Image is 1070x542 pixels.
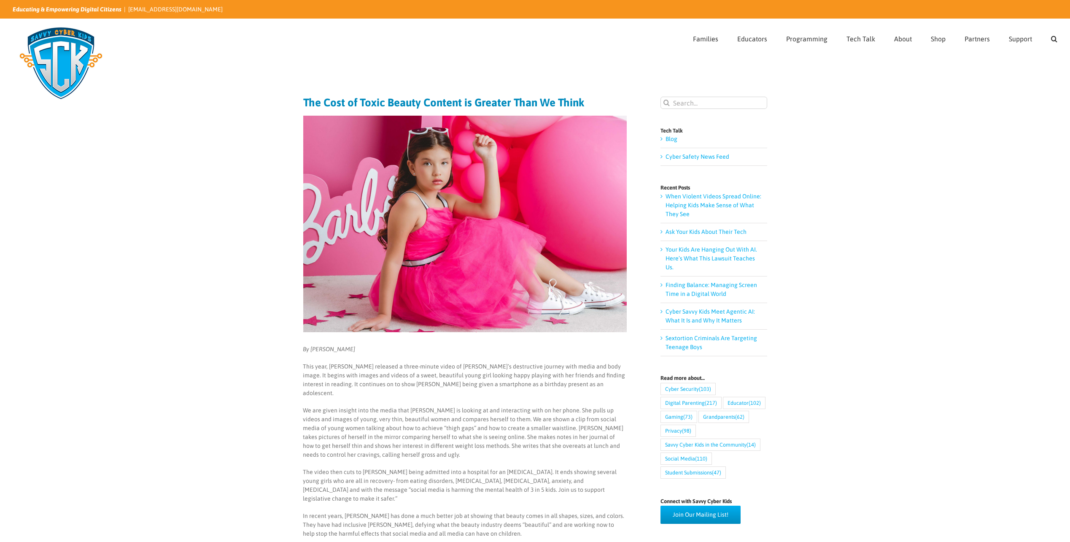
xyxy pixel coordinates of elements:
[1009,35,1032,42] span: Support
[737,35,767,42] span: Educators
[660,97,767,109] input: Search...
[13,6,121,13] i: Educating & Empowering Digital Citizens
[666,335,757,350] a: Sextortion Criminals Are Targeting Teenage Boys
[695,453,707,464] span: (110)
[660,453,712,465] a: Social Media (110 items)
[303,346,355,352] em: By [PERSON_NAME]
[303,406,626,459] p: We are given insight into the media that [PERSON_NAME] is looking at and interacting with on her ...
[965,35,990,42] span: Partners
[660,466,726,479] a: Student Submissions (47 items)
[698,411,749,423] a: Grandparents (62 items)
[1051,19,1057,56] a: Search
[660,499,767,504] h4: Connect with Savvy Cyber Kids
[666,135,677,142] a: Blog
[128,6,223,13] a: [EMAIL_ADDRESS][DOMAIN_NAME]
[931,19,946,56] a: Shop
[660,411,697,423] a: Gaming (73 items)
[666,282,757,297] a: Finding Balance: Managing Screen Time in a Digital World
[894,19,912,56] a: About
[666,153,729,160] a: Cyber Safety News Feed
[846,35,875,42] span: Tech Talk
[666,193,761,217] a: When Violent Videos Spread Online: Helping Kids Make Sense of What They See
[303,512,626,538] p: In recent years, [PERSON_NAME] has done a much better job at showing that beauty comes in all sha...
[1009,19,1032,56] a: Support
[682,425,691,436] span: (98)
[786,19,827,56] a: Programming
[660,425,696,437] a: Privacy (98 items)
[846,19,875,56] a: Tech Talk
[660,375,767,381] h4: Read more about…
[712,467,721,478] span: (47)
[931,35,946,42] span: Shop
[693,35,718,42] span: Families
[683,411,693,423] span: (73)
[965,19,990,56] a: Partners
[723,397,765,409] a: Educator (102 items)
[693,19,1057,56] nav: Main Menu
[660,383,716,395] a: Cyber Security (103 items)
[737,19,767,56] a: Educators
[666,308,755,324] a: Cyber Savvy Kids Meet Agentic AI: What It Is and Why It Matters
[303,468,626,503] p: The video then cuts to [PERSON_NAME] being admitted into a hospital for an [MEDICAL_DATA]. It end...
[666,246,757,271] a: Your Kids Are Hanging Out With AI. Here’s What This Lawsuit Teaches Us.
[660,128,767,133] h4: Tech Talk
[303,97,627,108] h1: The Cost of Toxic Beauty Content is Greater Than We Think
[13,21,109,106] img: Savvy Cyber Kids Logo
[660,439,760,451] a: Savvy Cyber Kids in the Community (14 items)
[786,35,827,42] span: Programming
[666,228,747,235] a: Ask Your Kids About Their Tech
[660,397,722,409] a: Digital Parenting (217 items)
[660,97,673,109] input: Search
[699,383,711,395] span: (103)
[660,185,767,190] h4: Recent Posts
[749,397,761,409] span: (102)
[303,362,626,398] p: This year, [PERSON_NAME] released a three-minute video of [PERSON_NAME]’s destructive journey wit...
[894,35,912,42] span: About
[673,511,728,518] span: Join Our Mailing List!
[735,411,744,423] span: (62)
[660,506,741,524] a: Join Our Mailing List!
[705,397,717,409] span: (217)
[693,19,718,56] a: Families
[747,439,756,450] span: (14)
